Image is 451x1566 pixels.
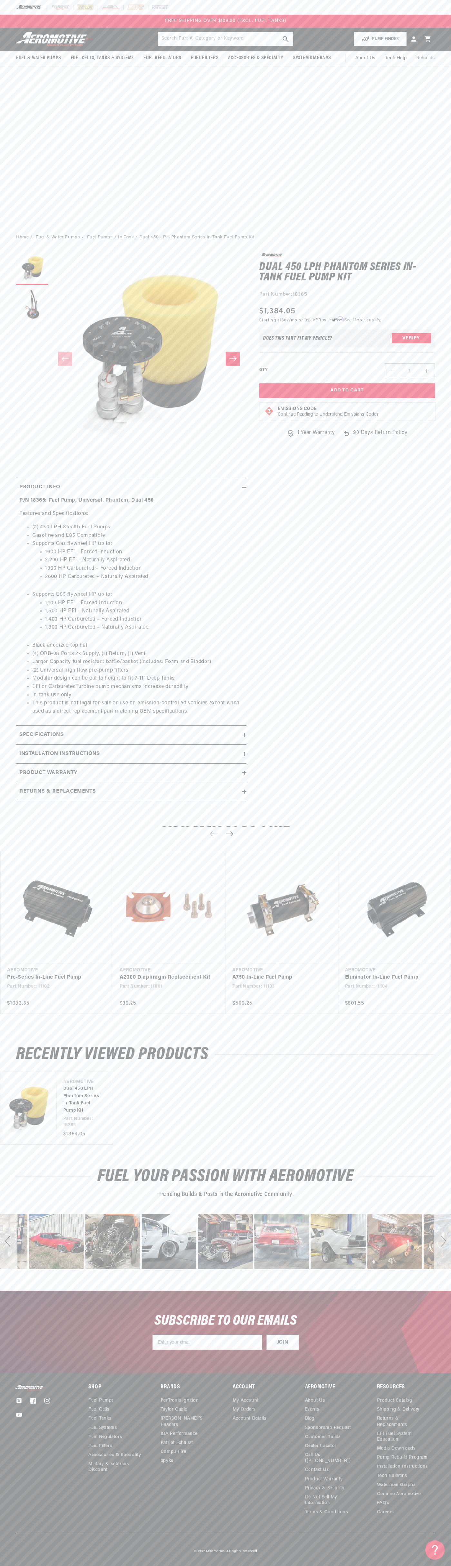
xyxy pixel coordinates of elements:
[71,55,134,62] span: Fuel Cells, Tanks & Systems
[305,1475,343,1484] a: Product Warranty
[32,699,243,716] li: This product is not legal for sale or use on emission-controlled vehicles except when used as a d...
[377,1405,420,1414] a: Shipping & Delivery
[198,1214,253,1269] div: image number 17
[377,1508,394,1517] a: Careers
[45,615,243,624] li: 1,400 HP Carbureted – Forced Induction
[118,234,139,241] li: In-Tank
[353,429,407,444] span: 90 Days Return Policy
[88,1460,146,1474] a: Military & Veterans Discount
[32,591,243,599] li: Supports E85 flywheel HP up to:
[355,56,376,61] span: About Us
[288,51,336,66] summary: System Diagrams
[16,478,246,497] summary: Product Info
[287,429,335,437] a: 1 Year Warranty
[45,599,243,607] li: 1,100 HP EFI – Forced Induction
[377,1490,421,1499] a: Genuine Aeromotive
[191,55,218,62] span: Fuel Filters
[29,1214,84,1269] div: image number 14
[16,234,435,241] nav: breadcrumbs
[159,1191,292,1198] span: Trending Builds & Posts in the Aeromotive Community
[88,1405,110,1414] a: Fuel Cells
[264,406,274,416] img: Emissions code
[32,642,243,650] li: Black anodized top hat
[45,573,243,581] li: 2600 HP Carbureted – Naturally Aspirated
[58,352,72,366] button: Slide left
[88,1451,141,1460] a: Accessories & Speciality
[143,55,181,62] span: Fuel Regulators
[85,1214,140,1269] div: image number 15
[32,658,243,666] li: Larger Capacity fuel resistant baffle/basket (Includes: Foam and Bladder)
[7,973,100,982] a: Pro-Series In-Line Fuel Pump
[305,1493,358,1508] a: Do Not Sell My Information
[198,1214,253,1269] div: Photo from a Shopper
[165,18,286,23] span: FREE SHIPPING OVER $109.00 (EXCL. FUEL TANKS)
[16,253,246,465] media-gallery: Gallery Viewer
[16,234,29,241] a: Home
[377,1453,428,1462] a: Pump Rebuild Program
[161,1456,173,1465] a: Spyke
[32,674,243,683] li: Modular design can be cut to height to fit 7-11″ Deep Tanks
[16,726,246,744] summary: Specifications
[263,336,332,341] div: Does This part fit My vehicle?
[139,51,186,66] summary: Fuel Regulators
[88,1442,112,1451] a: Fuel Filters
[278,406,317,411] strong: Emissions Code
[223,826,237,841] button: Next slide
[377,1481,416,1490] a: Waterman Graphs
[305,1508,348,1517] a: Terms & Conditions
[305,1398,325,1405] a: About Us
[161,1429,198,1438] a: JBA Performance
[305,1405,319,1414] a: Events
[87,234,113,241] a: Fuel Pumps
[311,1214,366,1269] div: Photo from a Shopper
[367,1214,422,1269] div: image number 20
[226,1550,257,1553] small: All rights reserved
[377,1444,416,1453] a: Media Downloads
[380,51,411,66] summary: Tech Help
[293,55,331,62] span: System Diagrams
[158,32,293,46] input: Search by Part Number, Category or Keyword
[354,32,407,46] button: PUMP FINDER
[343,429,407,444] a: 90 Days Return Policy
[232,973,326,982] a: A750 In-Line Fuel Pump
[259,367,267,373] label: QTY
[297,429,335,437] span: 1 Year Warranty
[186,51,223,66] summary: Fuel Filters
[345,973,438,982] a: Eliminator In-Line Fuel Pump
[377,1429,430,1444] a: EFI Fuel System Education
[350,51,380,66] a: About Us
[226,352,240,366] button: Slide right
[411,51,440,66] summary: Rebuilds
[36,234,80,241] a: Fuel & Water Pumps
[206,1550,224,1553] a: Aeromotive
[233,1414,267,1423] a: Account Details
[139,234,254,241] li: Dual 450 LPH Phantom Series In-Tank Fuel Pump Kit
[259,305,295,317] span: $1,384.05
[305,1424,351,1433] a: Sponsorship Request
[14,1385,46,1391] img: Aeromotive
[85,1214,140,1269] div: Photo from a Shopper
[88,1424,117,1433] a: Fuel Systems
[142,1214,196,1269] div: image number 16
[19,788,96,796] h2: Returns & replacements
[385,55,407,62] span: Tech Help
[16,745,246,763] summary: Installation Instructions
[377,1472,407,1481] a: Tech Bulletins
[16,253,48,285] button: Load image 1 in gallery view
[344,318,381,322] a: See if you qualify - Learn more about Affirm Financing (opens in modal)
[254,1214,309,1269] div: image number 18
[161,1438,193,1447] a: Patriot Exhaust
[305,1433,341,1442] a: Customer Builds
[11,51,66,66] summary: Fuel & Water Pumps
[19,483,60,491] h2: Product Info
[14,32,94,47] img: Aeromotive
[194,1550,225,1553] small: © 2025 .
[254,1214,309,1269] div: Photo from a Shopper
[377,1499,390,1508] a: FAQ’s
[228,55,283,62] span: Accessories & Specialty
[259,291,435,299] div: Part Number:
[19,498,154,503] strong: P/N 18365: Fuel Pump, Universal, Phantom, Dual 450
[293,292,307,297] strong: 18365
[45,565,243,573] li: 1900 HP Carbureted – Forced Induction
[279,32,293,46] button: search button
